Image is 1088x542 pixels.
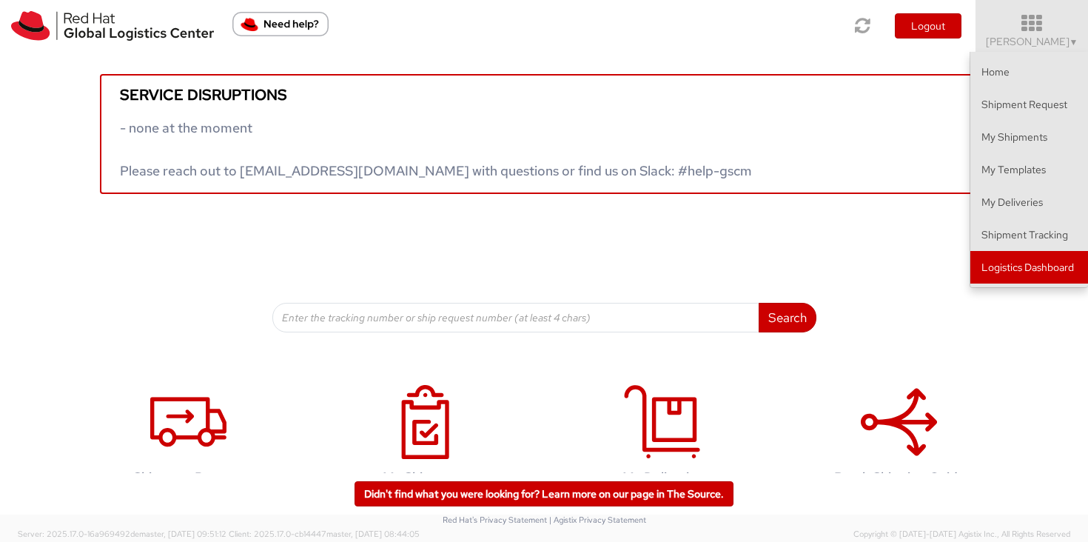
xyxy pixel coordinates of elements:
[970,153,1088,186] a: My Templates
[788,369,1010,508] a: Batch Shipping Guide
[1069,36,1078,48] span: ▼
[759,303,816,332] button: Search
[549,515,646,525] a: | Agistix Privacy Statement
[970,218,1088,251] a: Shipment Tracking
[986,35,1078,48] span: [PERSON_NAME]
[315,369,537,508] a: My Shipments
[120,87,968,103] h5: Service disruptions
[330,470,521,485] h4: My Shipments
[895,13,961,39] button: Logout
[551,369,773,508] a: My Deliveries
[970,186,1088,218] a: My Deliveries
[139,529,226,539] span: master, [DATE] 09:51:12
[970,121,1088,153] a: My Shipments
[326,529,420,539] span: master, [DATE] 08:44:05
[229,529,420,539] span: Client: 2025.17.0-cb14447
[970,251,1088,284] a: Logistics Dashboard
[93,470,284,485] h4: Shipment Request
[970,56,1088,88] a: Home
[804,470,995,485] h4: Batch Shipping Guide
[78,369,300,508] a: Shipment Request
[11,11,214,41] img: rh-logistics-00dfa346123c4ec078e1.svg
[232,12,329,36] button: Need help?
[100,74,988,194] a: Service disruptions - none at the moment Please reach out to [EMAIL_ADDRESS][DOMAIN_NAME] with qu...
[120,119,752,179] span: - none at the moment Please reach out to [EMAIL_ADDRESS][DOMAIN_NAME] with questions or find us o...
[567,470,758,485] h4: My Deliveries
[18,529,226,539] span: Server: 2025.17.0-16a969492de
[970,88,1088,121] a: Shipment Request
[355,481,733,506] a: Didn't find what you were looking for? Learn more on our page in The Source.
[853,529,1070,541] span: Copyright © [DATE]-[DATE] Agistix Inc., All Rights Reserved
[443,515,547,525] a: Red Hat's Privacy Statement
[272,303,759,332] input: Enter the tracking number or ship request number (at least 4 chars)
